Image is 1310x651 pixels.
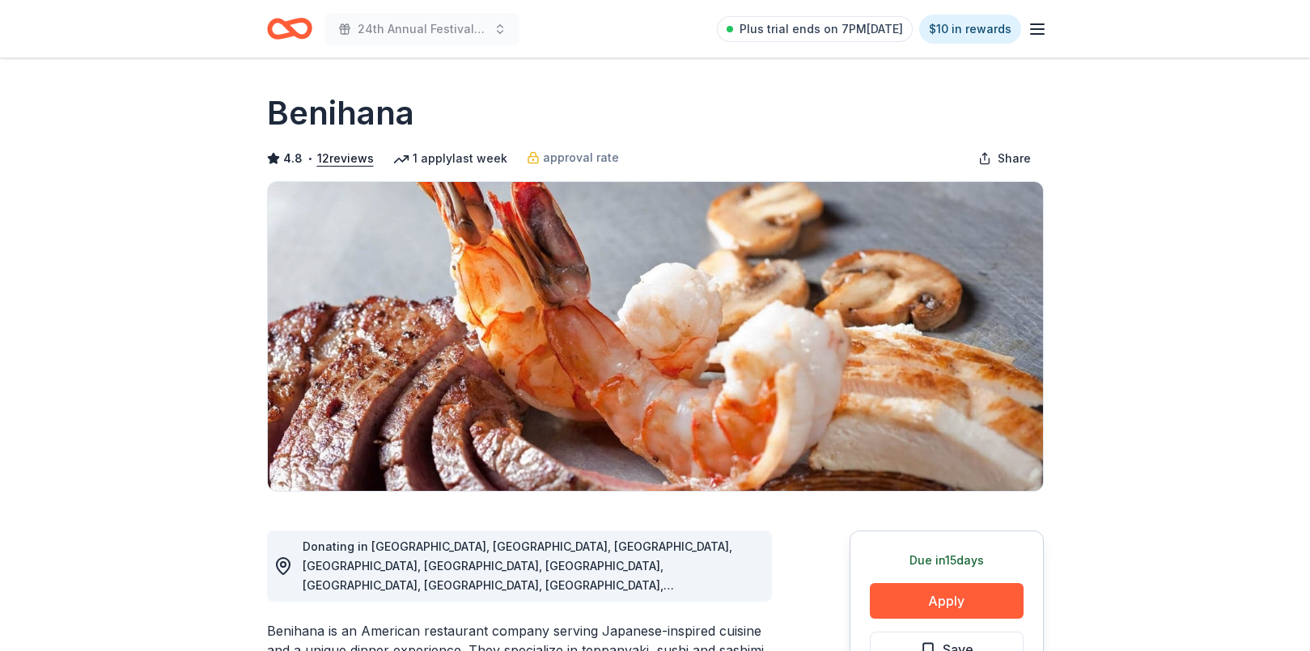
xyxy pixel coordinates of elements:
[919,15,1021,44] a: $10 in rewards
[965,142,1044,175] button: Share
[307,152,312,165] span: •
[527,148,619,167] a: approval rate
[393,149,507,168] div: 1 apply last week
[267,91,414,136] h1: Benihana
[870,551,1024,570] div: Due in 15 days
[283,149,303,168] span: 4.8
[740,19,903,39] span: Plus trial ends on 7PM[DATE]
[717,16,913,42] a: Plus trial ends on 7PM[DATE]
[317,149,374,168] button: 12reviews
[358,19,487,39] span: 24th Annual Festival of Trees Gala
[267,10,312,48] a: Home
[870,583,1024,619] button: Apply
[325,13,519,45] button: 24th Annual Festival of Trees Gala
[998,149,1031,168] span: Share
[543,148,619,167] span: approval rate
[268,182,1043,491] img: Image for Benihana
